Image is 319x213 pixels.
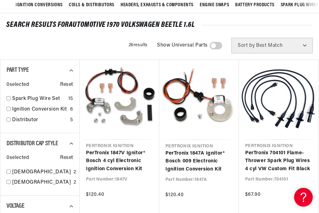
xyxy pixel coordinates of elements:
[7,154,29,162] span: 0 selected
[70,106,73,114] div: 6
[7,141,58,147] span: Distributor Cap Style
[16,2,63,9] span: Ignition Conversions
[86,150,153,174] a: PerTronix 1847V Ignitor® Bosch 4 cyl Electronic Ignition Conversion Kit
[7,67,29,74] span: Part Type
[7,81,29,89] span: 0 selected
[157,42,208,50] span: Show Universal Parts
[68,95,73,103] div: 15
[69,2,114,9] span: Coils & Distributors
[74,179,76,187] div: 2
[245,150,312,174] a: PerTronix 704101 Flame-Thrower Spark Plug Wires 4 cyl VW Custom Fit Black
[281,2,319,9] span: Spark Plug Wires
[12,179,71,187] a: [DEMOGRAPHIC_DATA]
[129,43,148,48] span: 26 results
[70,116,73,125] div: 5
[74,169,76,177] div: 2
[231,38,313,54] select: Sort by
[12,169,71,177] a: [DEMOGRAPHIC_DATA]
[12,106,68,114] a: Ignition Conversion Kit
[6,22,313,28] div: SEARCH RESULTS FOR Automotive 1970 Volkswagen Beetle 1.6L
[235,2,274,9] span: Battery Products
[238,43,255,48] span: Sort by
[200,2,229,9] span: Engine Swaps
[60,81,73,89] span: Reset
[12,95,66,103] a: Spark Plug Wire Set
[121,2,193,9] span: Headers, Exhausts & Components
[12,116,68,125] a: Distributor
[60,154,73,162] span: Reset
[165,150,233,174] a: PerTronix 1847A Ignitor® Bosch 009 Electronic Ignition Conversion Kit
[7,203,24,210] span: Voltage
